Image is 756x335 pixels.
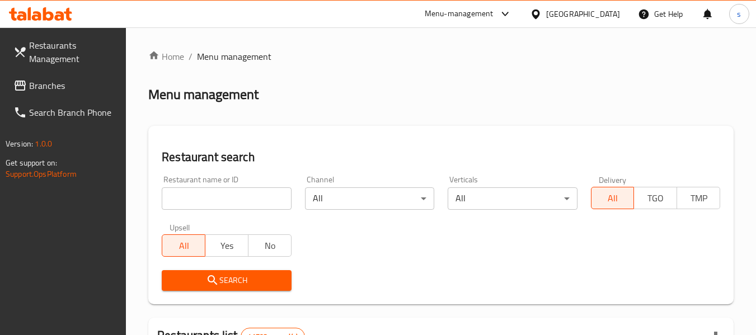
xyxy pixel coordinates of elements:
[29,106,118,119] span: Search Branch Phone
[148,86,259,103] h2: Menu management
[599,176,627,183] label: Delivery
[546,8,620,20] div: [GEOGRAPHIC_DATA]
[197,50,271,63] span: Menu management
[253,238,287,254] span: No
[305,187,434,210] div: All
[4,72,126,99] a: Branches
[29,39,118,65] span: Restaurants Management
[162,149,720,166] h2: Restaurant search
[148,50,734,63] nav: breadcrumb
[205,234,248,257] button: Yes
[596,190,630,206] span: All
[4,99,126,126] a: Search Branch Phone
[170,223,190,231] label: Upsell
[35,136,52,151] span: 1.0.0
[189,50,192,63] li: /
[677,187,720,209] button: TMP
[162,270,291,291] button: Search
[591,187,635,209] button: All
[682,190,716,206] span: TMP
[638,190,673,206] span: TGO
[737,8,741,20] span: s
[6,167,77,181] a: Support.OpsPlatform
[162,234,205,257] button: All
[6,155,57,170] span: Get support on:
[210,238,244,254] span: Yes
[148,50,184,63] a: Home
[425,7,494,21] div: Menu-management
[171,273,282,287] span: Search
[4,32,126,72] a: Restaurants Management
[167,238,201,254] span: All
[6,136,33,151] span: Version:
[633,187,677,209] button: TGO
[162,187,291,210] input: Search for restaurant name or ID..
[248,234,292,257] button: No
[29,79,118,92] span: Branches
[448,187,577,210] div: All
